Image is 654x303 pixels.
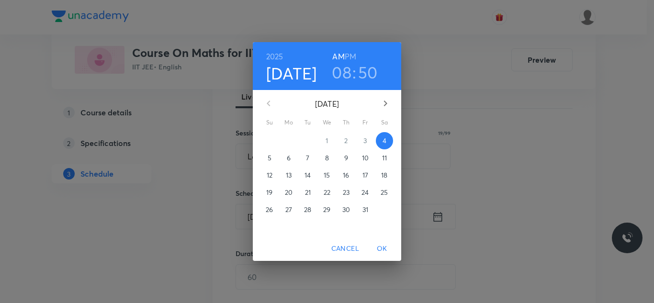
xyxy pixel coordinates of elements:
button: 22 [318,184,336,201]
p: 22 [324,188,330,197]
button: 17 [357,167,374,184]
p: 8 [325,153,329,163]
button: 25 [376,184,393,201]
p: 10 [362,153,369,163]
span: Th [338,118,355,127]
p: 31 [362,205,368,214]
p: 24 [361,188,369,197]
p: 28 [304,205,311,214]
button: 7 [299,149,316,167]
p: 25 [381,188,388,197]
button: AM [332,50,344,63]
p: 30 [342,205,350,214]
span: Su [261,118,278,127]
button: 9 [338,149,355,167]
p: 17 [362,170,368,180]
button: 15 [318,167,336,184]
button: 8 [318,149,336,167]
p: 7 [306,153,309,163]
p: 19 [266,188,272,197]
button: 08 [332,62,351,82]
button: 16 [338,167,355,184]
span: Fr [357,118,374,127]
button: OK [367,240,397,258]
p: 26 [266,205,273,214]
span: We [318,118,336,127]
button: 12 [261,167,278,184]
button: 13 [280,167,297,184]
button: 50 [358,62,378,82]
p: 15 [324,170,330,180]
button: 28 [299,201,316,218]
p: 16 [343,170,349,180]
button: 11 [376,149,393,167]
button: 31 [357,201,374,218]
button: [DATE] [266,63,317,83]
p: 13 [286,170,292,180]
button: 10 [357,149,374,167]
span: Sa [376,118,393,127]
p: 5 [268,153,271,163]
button: 4 [376,132,393,149]
button: 5 [261,149,278,167]
button: 21 [299,184,316,201]
button: 26 [261,201,278,218]
p: 20 [285,188,293,197]
p: 9 [344,153,348,163]
button: 24 [357,184,374,201]
button: PM [345,50,356,63]
button: 19 [261,184,278,201]
span: Mo [280,118,297,127]
button: 6 [280,149,297,167]
p: 4 [383,136,386,146]
span: OK [371,243,394,255]
p: 12 [267,170,272,180]
span: Tu [299,118,316,127]
button: Cancel [327,240,363,258]
p: 18 [381,170,387,180]
p: 21 [305,188,311,197]
button: 20 [280,184,297,201]
button: 18 [376,167,393,184]
h3: : [352,62,356,82]
p: 29 [323,205,330,214]
p: 6 [287,153,291,163]
p: 14 [304,170,311,180]
p: 27 [285,205,292,214]
p: [DATE] [280,98,374,110]
button: 29 [318,201,336,218]
span: Cancel [331,243,359,255]
p: 23 [343,188,350,197]
button: 2025 [266,50,283,63]
button: 14 [299,167,316,184]
button: 27 [280,201,297,218]
button: 30 [338,201,355,218]
button: 23 [338,184,355,201]
p: 11 [382,153,387,163]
